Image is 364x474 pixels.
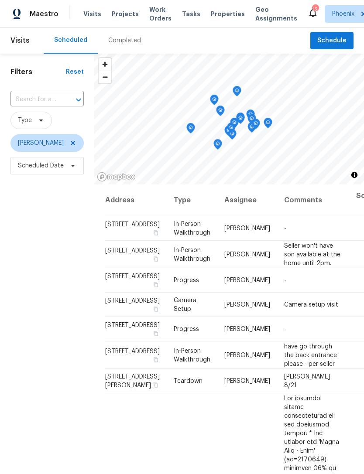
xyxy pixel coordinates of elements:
span: [STREET_ADDRESS][PERSON_NAME] [105,374,160,389]
h1: Filters [10,68,66,76]
span: [STREET_ADDRESS] [105,298,160,304]
div: Map marker [230,118,239,131]
span: Seller won't have son available at the home until 2pm. [284,242,340,266]
th: Comments [277,184,349,216]
button: Zoom out [99,71,111,83]
span: In-Person Walkthrough [174,247,210,262]
div: Map marker [247,122,256,136]
div: Reset [66,68,84,76]
span: Toggle attribution [352,170,357,180]
button: Copy Address [152,229,160,237]
span: Projects [112,10,139,18]
span: Progress [174,277,199,283]
span: [PERSON_NAME] [224,352,270,358]
span: Tasks [182,11,200,17]
div: Map marker [216,106,225,119]
span: Visits [10,31,30,50]
button: Toggle attribution [349,170,360,180]
span: Schedule [317,35,347,46]
span: have go through the back entrance please - per seller [284,343,337,367]
span: [STREET_ADDRESS] [105,222,160,228]
span: In-Person Walkthrough [174,348,210,362]
span: - [284,326,286,332]
th: Assignee [217,184,277,216]
span: [STREET_ADDRESS] [105,348,160,354]
span: Scheduled Date [18,161,64,170]
div: Map marker [210,95,219,108]
th: Type [167,184,217,216]
div: Map marker [236,113,245,126]
a: Mapbox homepage [97,172,135,182]
button: Copy Address [152,355,160,363]
div: Map marker [213,139,222,153]
span: [STREET_ADDRESS] [105,273,160,280]
div: Map marker [186,123,195,136]
span: Work Orders [149,5,172,23]
span: [STREET_ADDRESS] [105,322,160,328]
div: Map marker [236,113,245,127]
input: Search for an address... [10,93,59,106]
div: Map marker [247,114,256,127]
div: Completed [108,36,141,45]
span: Camera Setup [174,297,196,312]
button: Copy Address [152,330,160,338]
span: [PERSON_NAME] [224,326,270,332]
div: Map marker [264,118,272,131]
span: [STREET_ADDRESS] [105,247,160,253]
span: Teardown [174,378,203,384]
button: Copy Address [152,255,160,263]
div: Map marker [227,123,236,136]
button: Zoom in [99,58,111,71]
span: [PERSON_NAME] [224,225,270,232]
span: [PERSON_NAME] 8/21 [284,374,330,389]
button: Open [72,94,85,106]
div: Map marker [233,86,241,99]
div: Scheduled [54,36,87,44]
span: Properties [211,10,245,18]
button: Copy Address [152,305,160,313]
span: Progress [174,326,199,332]
span: Phoenix [332,10,354,18]
span: [PERSON_NAME] [224,302,270,308]
button: Copy Address [152,281,160,289]
div: Map marker [246,109,255,123]
span: In-Person Walkthrough [174,221,210,236]
button: Copy Address [152,381,160,389]
span: [PERSON_NAME] [18,139,64,147]
span: [PERSON_NAME] [224,251,270,257]
span: Visits [83,10,101,18]
span: - [284,225,286,232]
th: Address [105,184,167,216]
span: Camera setup visit [284,302,338,308]
div: Map marker [251,119,260,132]
div: 12 [312,5,318,14]
span: Geo Assignments [255,5,297,23]
span: Type [18,116,32,125]
span: - [284,277,286,283]
span: [PERSON_NAME] [224,378,270,384]
button: Schedule [310,32,354,50]
span: Maestro [30,10,58,18]
div: Map marker [224,126,233,139]
span: [PERSON_NAME] [224,277,270,283]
